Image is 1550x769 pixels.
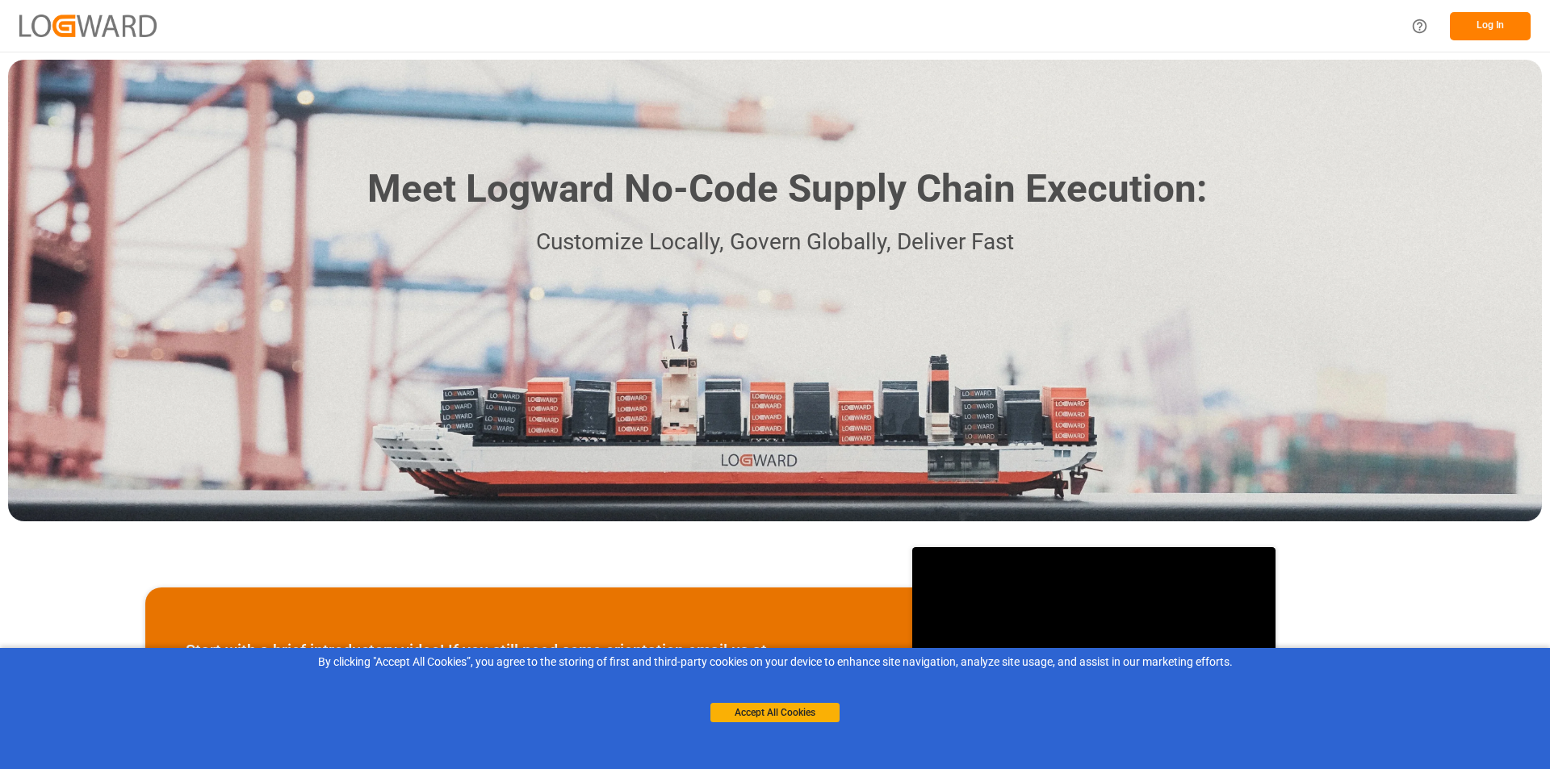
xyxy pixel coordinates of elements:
button: Help Center [1401,8,1438,44]
button: Log In [1450,12,1531,40]
button: Accept All Cookies [710,703,840,722]
h1: Meet Logward No-Code Supply Chain Execution: [367,161,1207,218]
p: Start with a brief introductory video! If you still need some orientation email us at , or schedu... [186,638,872,687]
p: Customize Locally, Govern Globally, Deliver Fast [343,224,1207,261]
div: By clicking "Accept All Cookies”, you agree to the storing of first and third-party cookies on yo... [11,654,1539,671]
img: Logward_new_orange.png [19,15,157,36]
